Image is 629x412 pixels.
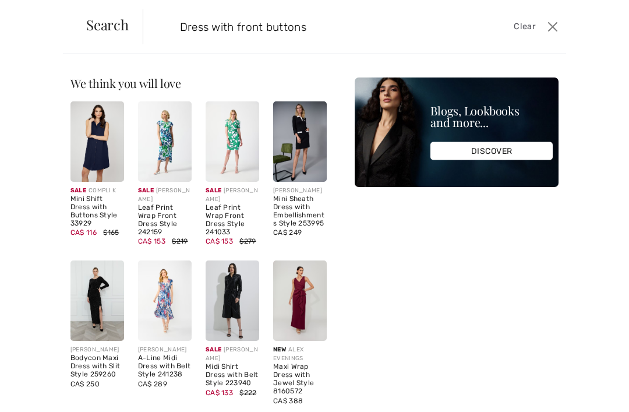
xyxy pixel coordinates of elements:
div: Mini Shift Dress with Buttons Style 33929 [70,195,124,227]
img: Blogs, Lookbooks and more... [355,78,559,187]
span: Sale [138,187,154,194]
span: $279 [239,237,256,245]
img: A-Line Midi Dress with Belt Style 241238. Blue/pink [138,260,192,341]
span: CA$ 249 [273,228,302,237]
div: Midi Shirt Dress with Belt Style 223940 [206,363,259,387]
div: Maxi Wrap Dress with Jewel Style 8160572 [273,363,327,395]
span: Search [86,17,129,31]
div: [PERSON_NAME] [273,186,327,195]
div: Bodycon Maxi Dress with Slit Style 259260 [70,354,124,378]
div: [PERSON_NAME] [70,346,124,354]
div: [PERSON_NAME] [138,186,192,204]
span: CA$ 133 [206,389,233,397]
span: $219 [172,237,188,245]
div: [PERSON_NAME] [138,346,192,354]
img: Mini Sheath Dress with Embellishments Style 253995. Black/Vanilla [273,101,327,182]
span: CA$ 250 [70,380,100,388]
div: Blogs, Lookbooks and more... [430,105,553,128]
img: Mini Shift Dress with Buttons Style 33929. Navy [70,101,124,182]
img: Leaf Print Wrap Front Dress Style 241033. Green/multi [206,101,259,182]
div: COMPLI K [70,186,124,195]
span: CA$ 116 [70,228,97,237]
div: [PERSON_NAME] [206,186,259,204]
div: DISCOVER [430,142,553,160]
img: Midi Shirt Dress with Belt Style 223940. Black [206,260,259,341]
span: Sale [206,187,221,194]
img: Maxi Wrap Dress with Jewel Style 8160572. Wine [273,260,327,341]
span: CA$ 153 [138,237,165,245]
div: ALEX EVENINGS [273,346,327,363]
span: Sale [70,187,86,194]
span: CA$ 388 [273,397,303,405]
div: Leaf Print Wrap Front Dress Style 241033 [206,204,259,236]
span: New [273,346,286,353]
span: $165 [103,228,119,237]
img: Leaf Print Wrap Front Dress Style 242159. Vanilla/Multi [138,101,192,182]
span: CA$ 289 [138,380,167,388]
span: $222 [239,389,256,397]
span: Sale [206,346,221,353]
span: Clear [514,20,535,33]
span: We think you will love [70,75,181,91]
span: Chat [29,8,52,19]
img: Bodycon Maxi Dress with Slit Style 259260. Black/Silver [70,260,124,341]
span: CA$ 153 [206,237,233,245]
button: Close [545,17,561,36]
div: Leaf Print Wrap Front Dress Style 242159 [138,204,192,236]
div: [PERSON_NAME] [206,346,259,363]
input: TYPE TO SEARCH [171,9,451,44]
div: A-Line Midi Dress with Belt Style 241238 [138,354,192,378]
div: Mini Sheath Dress with Embellishments Style 253995 [273,195,327,227]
